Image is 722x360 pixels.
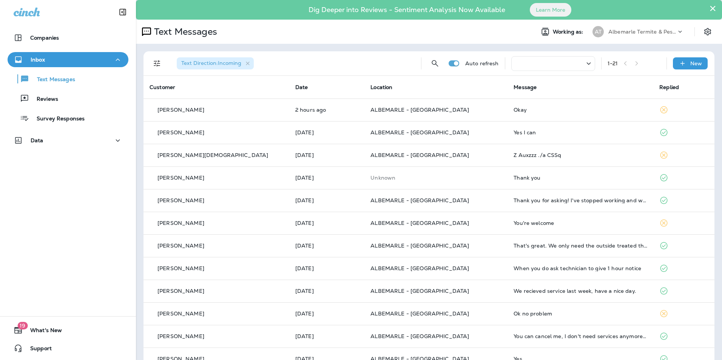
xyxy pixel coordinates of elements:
[295,288,358,294] p: Sep 22, 2025 08:07 AM
[465,60,499,66] p: Auto refresh
[370,242,469,249] span: ALBEMARLE - [GEOGRAPHIC_DATA]
[659,84,679,91] span: Replied
[514,107,647,113] div: Okay
[295,175,358,181] p: Sep 24, 2025 08:12 AM
[690,60,702,66] p: New
[608,29,676,35] p: Albemarle Termite & Pest Control
[514,129,647,135] div: Yes I can
[157,288,204,294] p: [PERSON_NAME]
[370,197,469,204] span: ALBEMARLE - [GEOGRAPHIC_DATA]
[157,152,268,158] p: [PERSON_NAME][DEMOGRAPHIC_DATA]
[553,29,585,35] span: Working as:
[157,333,204,339] p: [PERSON_NAME]
[295,243,358,249] p: Sep 22, 2025 08:44 AM
[157,265,204,271] p: [PERSON_NAME]
[31,137,43,143] p: Data
[295,220,358,226] p: Sep 22, 2025 10:35 AM
[150,84,175,91] span: Customer
[150,56,165,71] button: Filters
[29,76,75,83] p: Text Messages
[8,91,128,106] button: Reviews
[370,175,501,181] p: This customer does not have a last location and the phone number they messaged is not assigned to...
[370,220,469,226] span: ALBEMARLE - [GEOGRAPHIC_DATA]
[8,133,128,148] button: Data
[701,25,714,38] button: Settings
[370,265,469,272] span: ALBEMARLE - [GEOGRAPHIC_DATA]
[514,333,647,339] div: You can cancel me, I don't need services anymore. I am moving. Thanks.
[157,197,204,203] p: [PERSON_NAME]
[709,2,716,14] button: Close
[514,243,647,249] div: That's great. We only need the outside treated this time. Thanks
[29,96,58,103] p: Reviews
[530,3,571,17] button: Learn More
[370,106,469,113] span: ALBEMARLE - [GEOGRAPHIC_DATA]
[23,327,62,336] span: What's New
[295,107,358,113] p: Sep 26, 2025 09:01 AM
[295,152,358,158] p: Sep 24, 2025 02:01 PM
[295,129,358,135] p: Sep 25, 2025 08:29 AM
[8,71,128,87] button: Text Messages
[30,35,59,41] p: Companies
[514,197,647,203] div: Thank you for asking! I've stopped working and we're trying to figure just our finances right now...
[295,311,358,317] p: Sep 22, 2025 08:03 AM
[8,52,128,67] button: Inbox
[592,26,604,37] div: AT
[295,333,358,339] p: Sep 22, 2025 08:01 AM
[177,57,254,69] div: Text Direction:Incoming
[151,26,217,37] p: Text Messages
[514,265,647,271] div: When you do ask technician to give 1 hour notice
[370,333,469,340] span: ALBEMARLE - [GEOGRAPHIC_DATA]
[370,288,469,294] span: ALBEMARLE - [GEOGRAPHIC_DATA]
[23,345,52,354] span: Support
[514,175,647,181] div: Thank you
[17,322,28,329] span: 19
[8,30,128,45] button: Companies
[514,152,647,158] div: Z Auxzzz ./a CSSq
[608,60,618,66] div: 1 - 21
[295,265,358,271] p: Sep 22, 2025 08:09 AM
[157,175,204,181] p: [PERSON_NAME]
[157,129,204,135] p: [PERSON_NAME]
[112,5,133,20] button: Collapse Sidebar
[29,115,85,123] p: Survey Responses
[287,9,527,11] p: Dig Deeper into Reviews - Sentiment Analysis Now Available
[157,107,204,113] p: [PERSON_NAME]
[157,243,204,249] p: [PERSON_NAME]
[8,110,128,126] button: Survey Responses
[514,311,647,317] div: Ok no problem
[514,84,537,91] span: Message
[8,341,128,356] button: Support
[181,60,241,66] span: Text Direction : Incoming
[157,220,204,226] p: [PERSON_NAME]
[295,84,308,91] span: Date
[157,311,204,317] p: [PERSON_NAME]
[514,220,647,226] div: You're welcome
[370,129,469,136] span: ALBEMARLE - [GEOGRAPHIC_DATA]
[31,57,45,63] p: Inbox
[370,152,469,158] span: ALBEMARLE - [GEOGRAPHIC_DATA]
[514,288,647,294] div: We recieved service last week, have a nice day.
[370,84,392,91] span: Location
[295,197,358,203] p: Sep 22, 2025 10:41 AM
[8,323,128,338] button: 19What's New
[370,310,469,317] span: ALBEMARLE - [GEOGRAPHIC_DATA]
[427,56,443,71] button: Search Messages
